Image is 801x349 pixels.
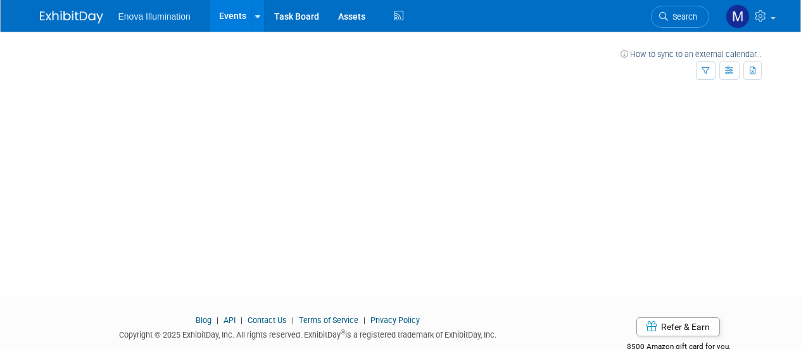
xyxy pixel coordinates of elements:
a: Privacy Policy [370,315,420,325]
a: API [224,315,236,325]
span: Enova Illumination [118,11,191,22]
span: | [213,315,222,325]
span: Search [668,12,697,22]
span: | [289,315,297,325]
img: ExhibitDay [40,11,103,23]
span: | [360,315,369,325]
a: Contact Us [248,315,287,325]
a: Blog [196,315,211,325]
div: Copyright © 2025 ExhibitDay, Inc. All rights reserved. ExhibitDay is a registered trademark of Ex... [40,326,577,341]
a: Terms of Service [299,315,358,325]
img: Max Zid [726,4,750,29]
a: Search [651,6,709,28]
a: Refer & Earn [636,317,720,336]
a: How to sync to an external calendar... [621,49,762,59]
span: | [237,315,246,325]
sup: ® [341,329,345,336]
